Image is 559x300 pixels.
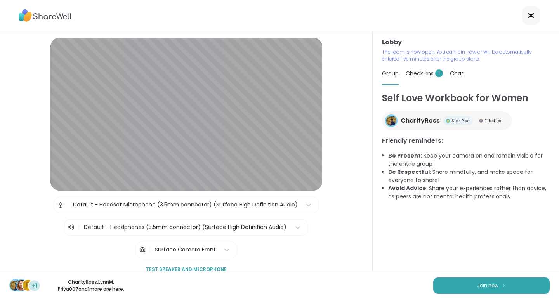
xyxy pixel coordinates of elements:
[10,280,21,291] img: CharityRoss
[149,242,151,258] span: |
[146,266,227,273] span: Test speaker and microphone
[16,280,27,291] img: LynnM
[382,136,550,146] h3: Friendly reminders:
[388,168,550,184] li: : Share mindfully, and make space for everyone to share!
[388,152,550,168] li: : Keep your camera on and remain visible for the entire group.
[26,280,30,290] span: P
[382,49,550,62] p: The room is now open. You can join now or will be automatically entered five minutes after the gr...
[435,69,443,77] span: 1
[67,197,69,213] span: |
[47,279,134,293] p: CharityRoss , LynnM , Priya007 and 1 more are here.
[477,282,498,289] span: Join now
[388,184,426,192] b: Avoid Advice
[388,184,550,201] li: : Share your experiences rather than advice, as peers are not mental health professionals.
[388,152,421,160] b: Be Present
[382,69,399,77] span: Group
[388,168,430,176] b: Be Respectful
[382,38,550,47] h3: Lobby
[78,223,80,232] span: |
[450,69,464,77] span: Chat
[433,277,550,294] button: Join now
[139,242,146,258] img: Camera
[479,119,483,123] img: Elite Host
[502,283,506,288] img: ShareWell Logomark
[484,118,503,124] span: Elite Host
[73,201,298,209] div: Default - Headset Microphone (3.5mm connector) (Surface High Definition Audio)
[451,118,470,124] span: Star Peer
[446,119,450,123] img: Star Peer
[406,69,443,77] span: Check-ins
[155,246,216,254] div: Surface Camera Front
[19,7,72,24] img: ShareWell Logo
[386,116,396,126] img: CharityRoss
[382,111,512,130] a: CharityRossCharityRossStar PeerStar PeerElite HostElite Host
[57,197,64,213] img: Microphone
[401,116,440,125] span: CharityRoss
[32,282,37,290] span: +1
[382,91,550,105] h1: Self Love Workbook for Women
[143,261,230,277] button: Test speaker and microphone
